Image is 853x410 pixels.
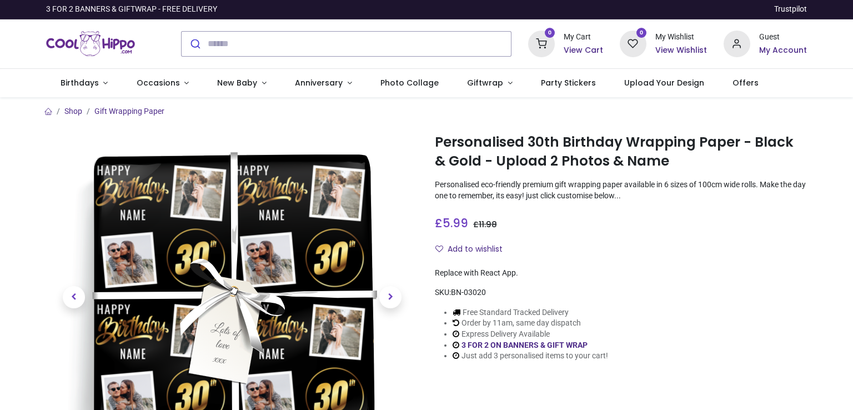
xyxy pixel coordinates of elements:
[64,107,82,116] a: Shop
[453,329,608,340] li: Express Delivery Available
[435,215,468,231] span: £
[564,32,603,43] div: My Cart
[564,45,603,56] a: View Cart
[182,32,208,56] button: Submit
[435,179,807,201] p: Personalised eco-friendly premium gift wrapping paper available in 6 sizes of 100cm wide rolls. M...
[453,318,608,329] li: Order by 11am, same day dispatch
[453,69,526,98] a: Giftwrap
[759,32,807,43] div: Guest
[46,28,135,59] a: Logo of Cool Hippo
[443,215,468,231] span: 5.99
[451,288,486,297] span: BN-03020
[624,77,704,88] span: Upload Your Design
[46,69,122,98] a: Birthdays
[636,28,647,38] sup: 0
[774,4,807,15] a: Trustpilot
[280,69,366,98] a: Anniversary
[620,38,646,47] a: 0
[759,45,807,56] a: My Account
[46,28,135,59] img: Cool Hippo
[61,77,99,88] span: Birthdays
[435,287,807,298] div: SKU:
[732,77,759,88] span: Offers
[63,286,85,308] span: Previous
[295,77,343,88] span: Anniversary
[461,341,588,349] a: 3 FOR 2 ON BANNERS & GIFT WRAP
[545,28,555,38] sup: 0
[379,286,402,308] span: Next
[122,69,203,98] a: Occasions
[137,77,180,88] span: Occasions
[453,351,608,362] li: Just add 3 personalised items to your cart!
[380,77,439,88] span: Photo Collage
[541,77,596,88] span: Party Stickers
[435,240,512,259] button: Add to wishlistAdd to wishlist
[46,4,217,15] div: 3 FOR 2 BANNERS & GIFTWRAP - FREE DELIVERY
[467,77,503,88] span: Giftwrap
[94,107,164,116] a: Gift Wrapping Paper
[655,32,707,43] div: My Wishlist
[453,307,608,318] li: Free Standard Tracked Delivery
[435,133,807,171] h1: Personalised 30th Birthday Wrapping Paper - Black & Gold - Upload 2 Photos & Name
[528,38,555,47] a: 0
[203,69,281,98] a: New Baby
[435,245,443,253] i: Add to wishlist
[217,77,257,88] span: New Baby
[473,219,497,230] span: £
[479,219,497,230] span: 11.98
[655,45,707,56] a: View Wishlist
[435,268,807,279] div: Replace with React App.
